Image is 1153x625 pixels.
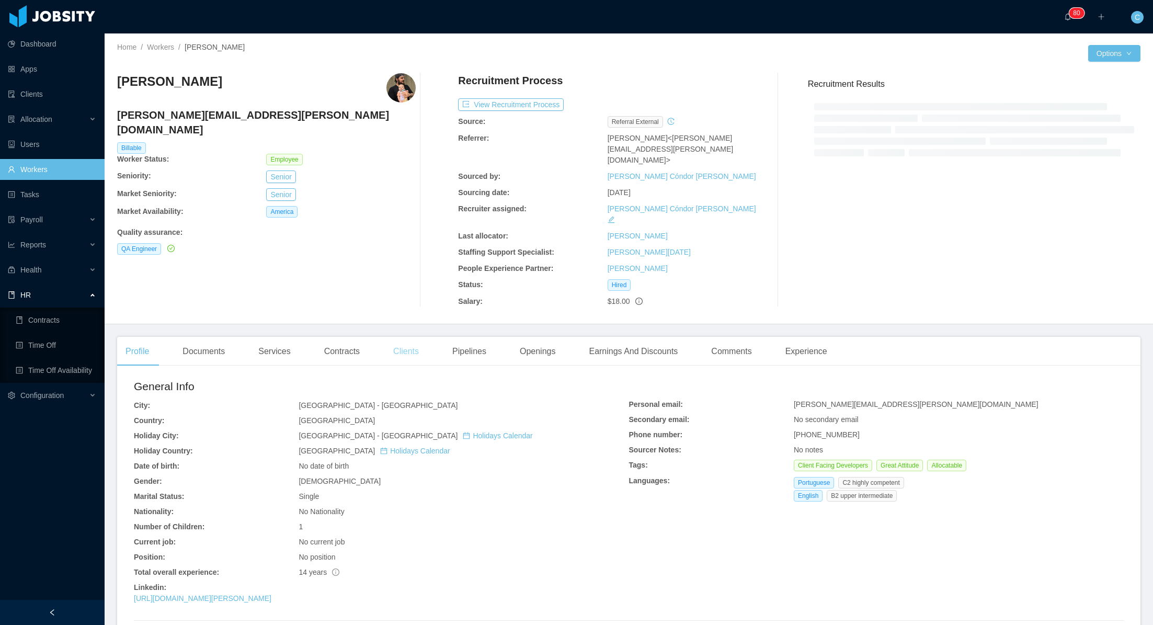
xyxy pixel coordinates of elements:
[458,264,553,272] b: People Experience Partner:
[316,337,368,366] div: Contracts
[876,460,923,471] span: Great Attitude
[667,118,675,125] i: icon: history
[608,134,668,142] span: [PERSON_NAME]
[608,297,630,305] span: $18.00
[8,291,15,299] i: icon: book
[134,477,162,485] b: Gender:
[299,477,381,485] span: [DEMOGRAPHIC_DATA]
[20,241,46,249] span: Reports
[1073,8,1077,18] p: 8
[629,476,670,485] b: Languages:
[147,43,174,51] a: Workers
[385,337,427,366] div: Clients
[458,117,485,126] b: Source:
[1069,8,1084,18] sup: 80
[703,337,760,366] div: Comments
[134,462,179,470] b: Date of birth:
[794,490,823,502] span: English
[299,416,375,425] span: [GEOGRAPHIC_DATA]
[117,228,182,236] b: Quality assurance :
[266,188,295,201] button: Senior
[794,400,1038,408] span: [PERSON_NAME][EMAIL_ADDRESS][PERSON_NAME][DOMAIN_NAME]
[580,337,686,366] div: Earnings And Discounts
[16,335,96,356] a: icon: profileTime Off
[1098,13,1105,20] i: icon: plus
[134,416,164,425] b: Country:
[1064,13,1071,20] i: icon: bell
[250,337,299,366] div: Services
[458,172,500,180] b: Sourced by:
[8,266,15,274] i: icon: medicine-box
[794,460,872,471] span: Client Facing Developers
[608,188,631,197] span: [DATE]
[794,430,860,439] span: [PHONE_NUMBER]
[463,431,532,440] a: icon: calendarHolidays Calendar
[134,553,165,561] b: Position:
[458,98,564,111] button: icon: exportView Recruitment Process
[20,291,31,299] span: HR
[8,241,15,248] i: icon: line-chart
[794,446,823,454] span: No notes
[332,569,339,576] span: info-circle
[827,490,897,502] span: B2 upper intermediate
[117,189,177,198] b: Market Seniority:
[629,415,690,424] b: Secondary email:
[117,243,161,255] span: QA Engineer
[178,43,180,51] span: /
[458,100,564,109] a: icon: exportView Recruitment Process
[463,432,470,439] i: icon: calendar
[299,553,335,561] span: No position
[266,206,298,218] span: America
[608,232,668,240] a: [PERSON_NAME]
[608,204,756,213] a: [PERSON_NAME] Cóndor [PERSON_NAME]
[444,337,495,366] div: Pipelines
[629,400,683,408] b: Personal email:
[134,568,219,576] b: Total overall experience:
[20,391,64,400] span: Configuration
[16,310,96,331] a: icon: bookContracts
[458,134,489,142] b: Referrer:
[134,538,176,546] b: Current job:
[185,43,245,51] span: [PERSON_NAME]
[777,337,836,366] div: Experience
[117,207,184,215] b: Market Availability:
[167,245,175,252] i: icon: check-circle
[134,594,271,603] a: [URL][DOMAIN_NAME][PERSON_NAME]
[608,264,668,272] a: [PERSON_NAME]
[174,337,233,366] div: Documents
[608,216,615,223] i: icon: edit
[299,522,303,531] span: 1
[458,280,483,289] b: Status:
[299,462,349,470] span: No date of birth
[117,155,169,163] b: Worker Status:
[458,232,508,240] b: Last allocator:
[134,447,193,455] b: Holiday Country:
[458,204,527,213] b: Recruiter assigned:
[8,184,96,205] a: icon: profileTasks
[511,337,564,366] div: Openings
[16,360,96,381] a: icon: profileTime Off Availability
[134,378,629,395] h2: General Info
[134,522,204,531] b: Number of Children:
[299,507,344,516] span: No Nationality
[20,115,52,123] span: Allocation
[629,461,648,469] b: Tags:
[20,215,43,224] span: Payroll
[117,73,222,90] h3: [PERSON_NAME]
[608,172,756,180] a: [PERSON_NAME] Cóndor [PERSON_NAME]
[608,248,691,256] a: [PERSON_NAME][DATE]
[117,172,151,180] b: Seniority:
[8,33,96,54] a: icon: pie-chartDashboard
[8,59,96,79] a: icon: appstoreApps
[299,492,319,501] span: Single
[266,154,302,165] span: Employee
[1088,45,1140,62] button: Optionsicon: down
[117,43,136,51] a: Home
[299,431,532,440] span: [GEOGRAPHIC_DATA] - [GEOGRAPHIC_DATA]
[117,108,416,137] h4: [PERSON_NAME][EMAIL_ADDRESS][PERSON_NAME][DOMAIN_NAME]
[386,73,416,103] img: 2df89af0-e152-4ac8-9993-c1d5e918f790_67b781257bd61-400w.png
[458,73,563,88] h4: Recruitment Process
[794,477,834,488] span: Portuguese
[134,492,184,501] b: Marital Status:
[808,77,1140,90] h3: Recruitment Results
